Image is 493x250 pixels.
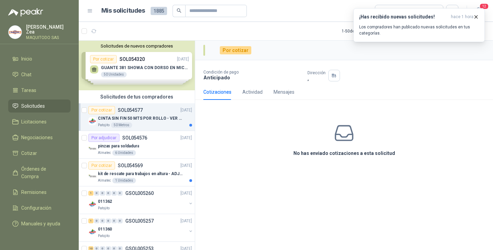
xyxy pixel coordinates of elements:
[98,143,139,149] p: pinzas para soldadura
[21,71,31,78] span: Chat
[100,191,105,196] div: 0
[117,191,123,196] div: 0
[100,219,105,223] div: 0
[94,191,99,196] div: 0
[8,162,71,183] a: Órdenes de Compra
[112,219,117,223] div: 0
[88,172,97,181] img: Company Logo
[8,68,71,81] a: Chat
[479,3,489,10] span: 12
[98,226,112,233] p: 011360
[26,36,71,40] p: MAQUITODO SAS
[112,178,136,183] div: 1 Unidades
[88,145,97,153] img: Company Logo
[21,55,32,63] span: Inicio
[151,7,167,15] span: 1885
[88,219,93,223] div: 1
[111,122,132,128] div: 50 Metros
[98,206,110,211] p: Patojito
[81,43,192,49] button: Solicitudes de nuevos compradores
[79,90,195,103] div: Solicitudes de tus compradores
[9,26,22,39] img: Company Logo
[106,191,111,196] div: 0
[79,41,195,90] div: Solicitudes de nuevos compradoresPor cotizarSOL054320[DATE] GUANTE 381 SHOWA CON DORSO EN MICROFI...
[274,88,294,96] div: Mensajes
[112,150,136,156] div: 6 Unidades
[342,26,384,37] div: 1 - 50 de 520
[21,165,64,180] span: Órdenes de Compra
[101,6,145,16] h1: Mis solicitudes
[472,5,485,17] button: 12
[307,75,326,81] p: ,
[98,150,111,156] p: Almatec
[117,219,123,223] div: 0
[98,122,110,128] p: Patojito
[8,201,71,214] a: Configuración
[79,131,195,159] a: Por adjudicarSOL054576[DATE] Company Logopinzas para soldaduraAlmatec6 Unidades
[180,162,192,169] p: [DATE]
[98,233,110,239] p: Patojito
[98,178,111,183] p: Almatec
[88,200,97,208] img: Company Logo
[379,7,394,15] div: Todas
[293,149,395,157] h3: No has enviado cotizaciones a esta solicitud
[353,8,485,42] button: ¡Has recibido nuevas solicitudes!hace 1 hora Los compradores han publicado nuevas solicitudes en ...
[118,163,143,168] p: SOL054569
[8,52,71,65] a: Inicio
[8,131,71,144] a: Negociaciones
[125,219,154,223] p: GSOL005257
[21,102,45,110] span: Solicitudes
[220,46,251,54] div: Por cotizar
[125,191,154,196] p: GSOL005260
[112,191,117,196] div: 0
[21,220,60,227] span: Manuales y ayuda
[8,115,71,128] a: Licitaciones
[8,186,71,199] a: Remisiones
[88,134,119,142] div: Por adjudicar
[118,108,143,113] p: SOL054577
[122,135,147,140] p: SOL054576
[180,107,192,114] p: [DATE]
[106,219,111,223] div: 0
[359,14,448,20] h3: ¡Has recibido nuevas solicitudes!
[98,115,183,122] p: CINTA SIN FIN 50 MTS POR ROLLO - VER DOC ADJUNTO
[88,106,115,114] div: Por cotizar
[21,149,37,157] span: Cotizar
[177,8,181,13] span: search
[21,118,47,126] span: Licitaciones
[21,87,36,94] span: Tareas
[203,75,302,80] p: Anticipado
[21,134,53,141] span: Negociaciones
[94,219,99,223] div: 0
[8,8,43,16] img: Logo peakr
[79,159,195,186] a: Por cotizarSOL054569[DATE] Company Logokit de rescate para trabajos en altura - ADJUNTAR FICHA TE...
[203,70,302,75] p: Condición de pago
[88,217,193,239] a: 1 0 0 0 0 0 GSOL005257[DATE] Company Logo011360Patojito
[180,190,192,197] p: [DATE]
[21,204,51,212] span: Configuración
[359,24,479,36] p: Los compradores han publicado nuevas solicitudes en tus categorías.
[88,191,93,196] div: 1
[8,217,71,230] a: Manuales y ayuda
[79,103,195,131] a: Por cotizarSOL054577[DATE] Company LogoCINTA SIN FIN 50 MTS POR ROLLO - VER DOC ADJUNTOPatojito50...
[98,198,112,205] p: 011362
[180,218,192,224] p: [DATE]
[26,25,71,34] p: [PERSON_NAME] Zea
[451,14,473,20] span: hace 1 hora
[8,100,71,113] a: Solicitudes
[98,171,183,177] p: kit de rescate para trabajos en altura - ADJUNTAR FICHA TECNICA
[307,70,326,75] p: Dirección
[8,147,71,160] a: Cotizar
[88,117,97,125] img: Company Logo
[242,88,263,96] div: Actividad
[88,161,115,170] div: Por cotizar
[8,84,71,97] a: Tareas
[21,188,47,196] span: Remisiones
[203,88,231,96] div: Cotizaciones
[88,228,97,236] img: Company Logo
[88,189,193,211] a: 1 0 0 0 0 0 GSOL005260[DATE] Company Logo011362Patojito
[180,135,192,141] p: [DATE]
